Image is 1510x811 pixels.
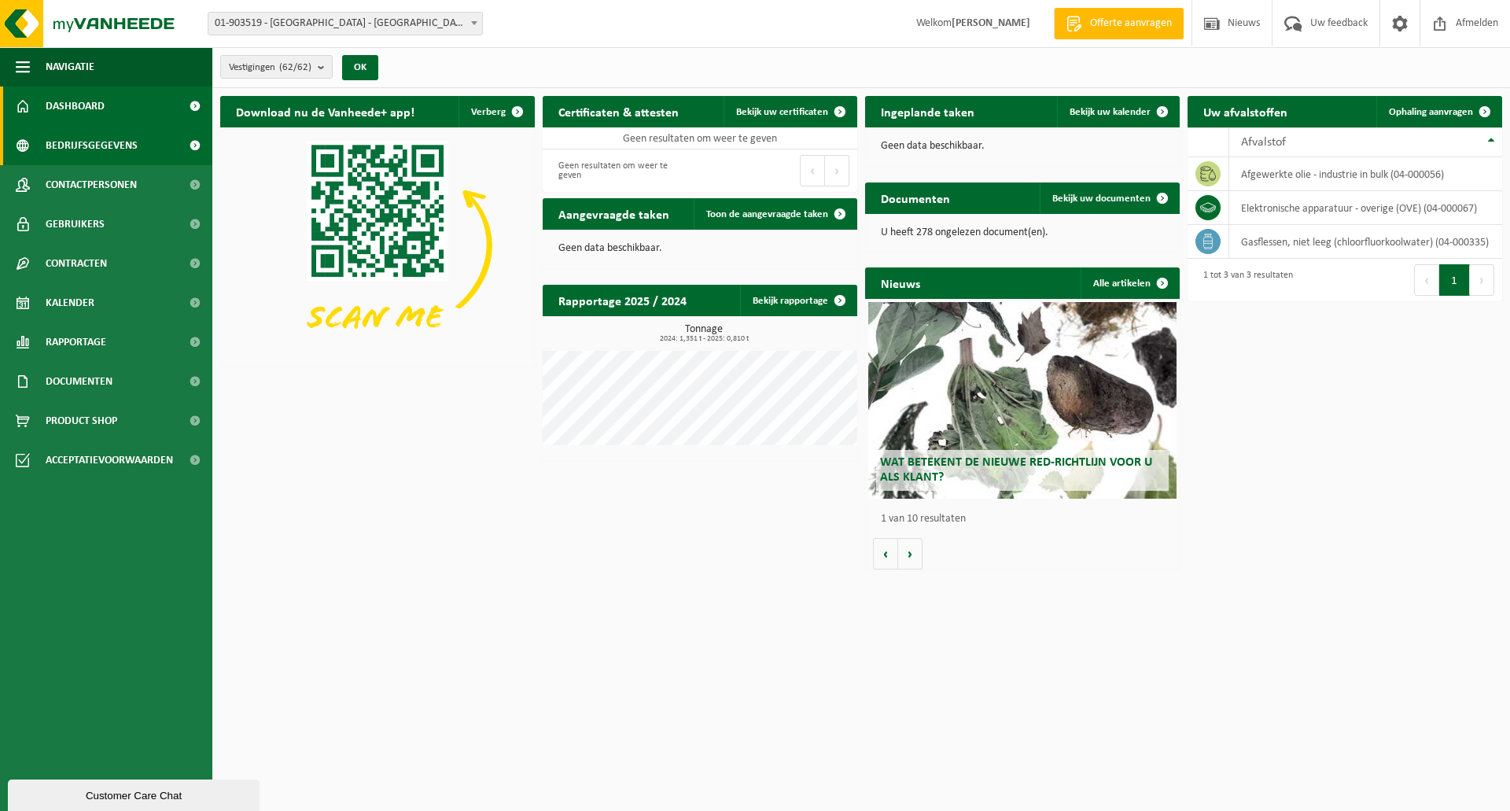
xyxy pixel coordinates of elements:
[46,441,173,480] span: Acceptatievoorwaarden
[868,302,1177,499] a: Wat betekent de nieuwe RED-richtlijn voor u als klant?
[551,335,857,343] span: 2024: 1,351 t - 2025: 0,810 t
[471,107,506,117] span: Verberg
[8,776,263,811] iframe: chat widget
[952,17,1030,29] strong: [PERSON_NAME]
[46,126,138,165] span: Bedrijfsgegevens
[229,56,311,79] span: Vestigingen
[558,243,842,254] p: Geen data beschikbaar.
[46,244,107,283] span: Contracten
[880,456,1152,484] span: Wat betekent de nieuwe RED-richtlijn voor u als klant?
[1389,107,1473,117] span: Ophaling aanvragen
[694,198,856,230] a: Toon de aangevraagde taken
[881,227,1164,238] p: U heeft 278 ongelezen document(en).
[208,13,482,35] span: 01-903519 - FRIGRO NV - MOORSELE
[279,62,311,72] count: (62/62)
[800,155,825,186] button: Previous
[1241,136,1286,149] span: Afvalstof
[865,267,936,298] h2: Nieuws
[881,514,1172,525] p: 1 van 10 resultaten
[898,538,923,570] button: Volgende
[543,127,857,149] td: Geen resultaten om weer te geven
[1376,96,1501,127] a: Ophaling aanvragen
[865,96,990,127] h2: Ingeplande taken
[1052,194,1151,204] span: Bekijk uw documenten
[46,165,137,205] span: Contactpersonen
[46,323,106,362] span: Rapportage
[1081,267,1178,299] a: Alle artikelen
[1229,157,1502,191] td: afgewerkte olie - industrie in bulk (04-000056)
[1470,264,1494,296] button: Next
[46,362,112,401] span: Documenten
[46,401,117,441] span: Product Shop
[736,107,828,117] span: Bekijk uw certificaten
[1195,263,1293,297] div: 1 tot 3 van 3 resultaten
[1188,96,1303,127] h2: Uw afvalstoffen
[543,198,685,229] h2: Aangevraagde taken
[543,285,702,315] h2: Rapportage 2025 / 2024
[551,324,857,343] h3: Tonnage
[740,285,856,316] a: Bekijk rapportage
[1439,264,1470,296] button: 1
[220,127,535,363] img: Download de VHEPlus App
[873,538,898,570] button: Vorige
[46,87,105,126] span: Dashboard
[865,182,966,213] h2: Documenten
[551,153,692,188] div: Geen resultaten om weer te geven
[46,283,94,323] span: Kalender
[46,47,94,87] span: Navigatie
[1229,191,1502,225] td: elektronische apparatuur - overige (OVE) (04-000067)
[724,96,856,127] a: Bekijk uw certificaten
[543,96,694,127] h2: Certificaten & attesten
[342,55,378,80] button: OK
[208,12,483,35] span: 01-903519 - FRIGRO NV - MOORSELE
[1070,107,1151,117] span: Bekijk uw kalender
[825,155,849,186] button: Next
[1040,182,1178,214] a: Bekijk uw documenten
[706,209,828,219] span: Toon de aangevraagde taken
[881,141,1164,152] p: Geen data beschikbaar.
[220,55,333,79] button: Vestigingen(62/62)
[1054,8,1184,39] a: Offerte aanvragen
[1057,96,1178,127] a: Bekijk uw kalender
[220,96,430,127] h2: Download nu de Vanheede+ app!
[1229,225,1502,259] td: gasflessen, niet leeg (chloorfluorkoolwater) (04-000335)
[1086,16,1176,31] span: Offerte aanvragen
[1414,264,1439,296] button: Previous
[459,96,533,127] button: Verberg
[46,205,105,244] span: Gebruikers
